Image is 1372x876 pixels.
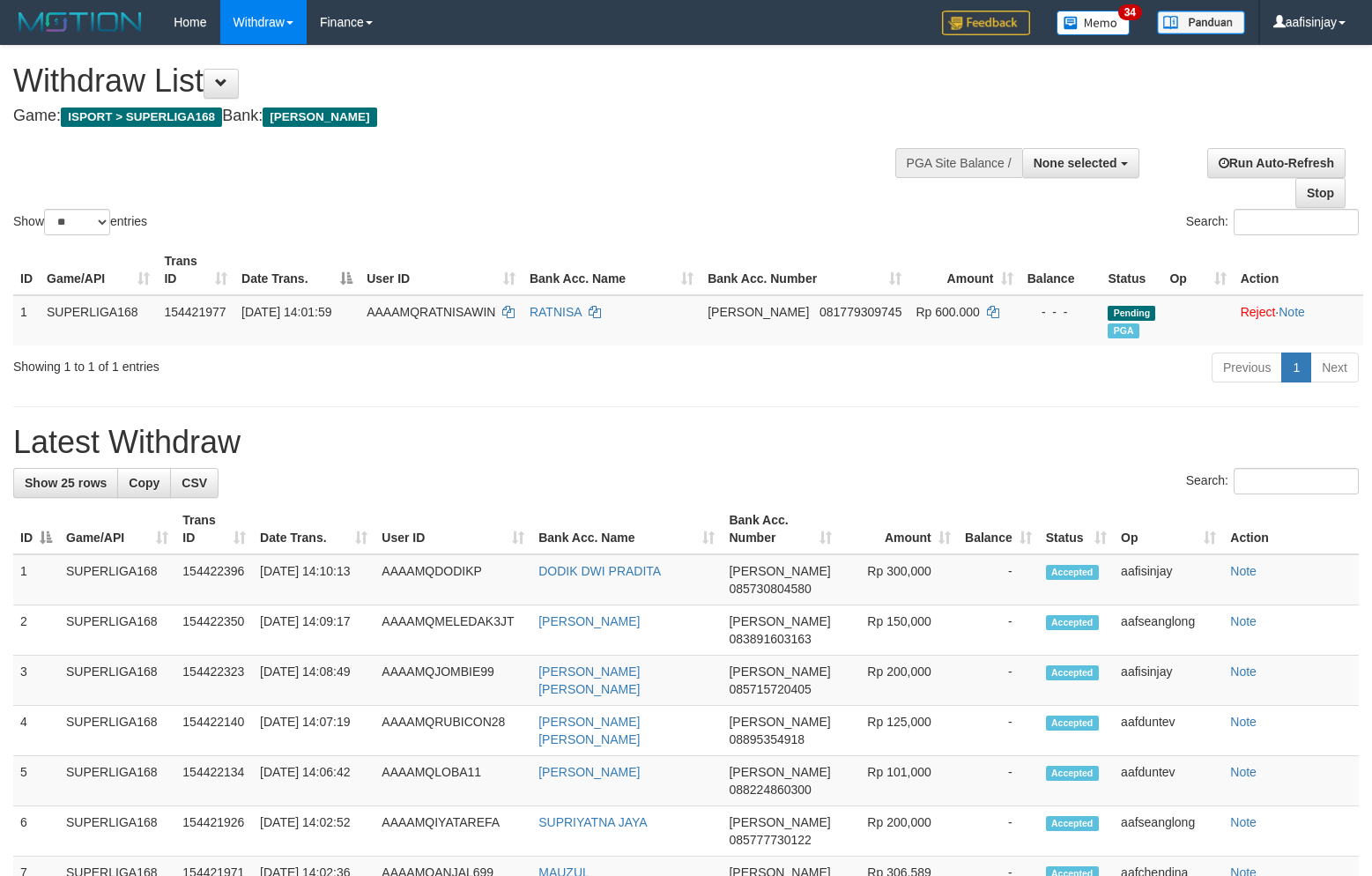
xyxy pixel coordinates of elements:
div: - - - [1027,303,1094,321]
span: Copy 085715720405 to clipboard [729,682,811,696]
td: SUPERLIGA168 [59,554,175,605]
td: aafisinjay [1114,554,1223,605]
a: SUPRIYATNA JAYA [538,815,647,829]
td: 1 [13,554,59,605]
td: Rp 300,000 [839,554,958,605]
span: Accepted [1046,716,1099,731]
td: Rp 125,000 [839,706,958,756]
span: Accepted [1046,615,1099,630]
a: [PERSON_NAME] [PERSON_NAME] [538,715,640,746]
td: aafduntev [1114,706,1223,756]
span: Marked by aafounsreynich [1108,323,1138,338]
h4: Game: Bank: [13,108,897,125]
label: Show entries [13,209,147,235]
td: AAAAMQLOBA11 [375,756,531,806]
span: Copy 08895354918 to clipboard [729,732,805,746]
span: Copy [129,476,159,490]
td: 4 [13,706,59,756]
th: Bank Acc. Name: activate to sort column ascending [531,504,722,554]
th: Balance [1020,245,1101,295]
td: - [958,605,1039,656]
td: aafseanglong [1114,605,1223,656]
span: 154421977 [164,305,226,319]
img: Button%20Memo.svg [1057,11,1131,35]
span: Copy 085777730122 to clipboard [729,833,811,847]
a: Note [1230,765,1257,779]
td: 5 [13,756,59,806]
a: Note [1230,564,1257,578]
input: Search: [1234,209,1359,235]
a: Stop [1295,178,1346,208]
th: Op: activate to sort column ascending [1162,245,1233,295]
a: Previous [1212,353,1282,382]
td: [DATE] 14:10:13 [253,554,375,605]
th: Date Trans.: activate to sort column ascending [253,504,375,554]
th: Date Trans.: activate to sort column descending [234,245,360,295]
span: AAAAMQRATNISAWIN [367,305,495,319]
span: [PERSON_NAME] [729,765,830,779]
span: Show 25 rows [25,476,107,490]
td: Rp 150,000 [839,605,958,656]
img: Feedback.jpg [942,11,1030,35]
span: Pending [1108,306,1155,321]
td: [DATE] 14:08:49 [253,656,375,706]
span: [PERSON_NAME] [729,815,830,829]
td: [DATE] 14:09:17 [253,605,375,656]
span: Accepted [1046,665,1099,680]
th: Bank Acc. Number: activate to sort column ascending [722,504,839,554]
span: [PERSON_NAME] [729,664,830,679]
td: AAAAMQRUBICON28 [375,706,531,756]
span: Accepted [1046,766,1099,781]
span: [PERSON_NAME] [708,305,809,319]
label: Search: [1186,209,1359,235]
a: Note [1279,305,1305,319]
td: - [958,554,1039,605]
span: [DATE] 14:01:59 [241,305,331,319]
img: panduan.png [1157,11,1245,34]
a: [PERSON_NAME] [PERSON_NAME] [538,664,640,696]
td: Rp 101,000 [839,756,958,806]
th: Status [1101,245,1162,295]
select: Showentries [44,209,110,235]
a: Show 25 rows [13,468,118,498]
td: 3 [13,656,59,706]
span: ISPORT > SUPERLIGA168 [61,108,222,127]
th: Trans ID: activate to sort column ascending [157,245,234,295]
span: 34 [1118,4,1142,20]
span: [PERSON_NAME] [729,564,830,578]
th: Amount: activate to sort column ascending [908,245,1020,295]
div: Showing 1 to 1 of 1 entries [13,351,559,375]
td: SUPERLIGA168 [40,295,157,345]
span: Copy 085730804580 to clipboard [729,582,811,596]
span: None selected [1034,156,1117,170]
td: - [958,706,1039,756]
h1: Withdraw List [13,63,897,99]
td: AAAAMQJOMBIE99 [375,656,531,706]
a: Run Auto-Refresh [1207,148,1346,178]
a: RATNISA [530,305,582,319]
th: User ID: activate to sort column ascending [375,504,531,554]
td: [DATE] 14:06:42 [253,756,375,806]
th: Op: activate to sort column ascending [1114,504,1223,554]
th: User ID: activate to sort column ascending [360,245,523,295]
th: Trans ID: activate to sort column ascending [175,504,253,554]
span: Accepted [1046,565,1099,580]
th: ID [13,245,40,295]
td: Rp 200,000 [839,806,958,857]
span: [PERSON_NAME] [729,614,830,628]
td: - [958,656,1039,706]
td: AAAAMQIYATAREFA [375,806,531,857]
td: 154422323 [175,656,253,706]
a: Note [1230,815,1257,829]
td: 2 [13,605,59,656]
span: Copy 088224860300 to clipboard [729,783,811,797]
td: 154422140 [175,706,253,756]
th: Action [1234,245,1363,295]
span: [PERSON_NAME] [263,108,376,127]
td: 154422396 [175,554,253,605]
img: MOTION_logo.png [13,9,147,35]
span: CSV [182,476,207,490]
div: PGA Site Balance / [895,148,1022,178]
td: SUPERLIGA168 [59,756,175,806]
th: Action [1223,504,1359,554]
